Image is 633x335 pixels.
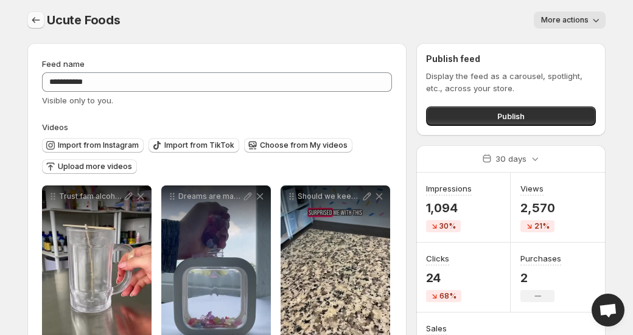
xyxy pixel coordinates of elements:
button: More actions [534,12,606,29]
h3: Purchases [520,252,561,264]
button: Choose from My videos [244,138,352,153]
button: Import from Instagram [42,138,144,153]
p: 24 [426,271,461,285]
p: Trust fam alcohol is not all that but it sure makes for a cute candle gift smallbusiness candle c... [59,192,122,201]
button: Publish [426,106,596,126]
button: Settings [27,12,44,29]
div: Open chat [592,294,624,326]
p: Should we keep restocking these soap soapmaking soapmaker smallbusiness soapshop [298,192,361,201]
span: Ucute Foods [47,13,121,27]
p: 2,570 [520,201,554,215]
span: Feed name [42,59,85,69]
span: Import from TikTok [164,140,234,150]
span: 21% [534,221,550,231]
h3: Impressions [426,182,472,195]
h2: Publish feed [426,53,596,65]
span: Upload more videos [58,162,132,171]
span: Publish [497,110,525,122]
p: Display the feed as a carousel, spotlight, etc., across your store. [426,70,596,94]
span: Visible only to you. [42,95,113,105]
span: 68% [439,291,456,301]
p: 2 [520,271,561,285]
span: 30% [439,221,456,231]
span: More actions [541,15,589,25]
p: Dreams are made of our Candyland Liquid Soap available in our shop now soap soapmaking candy cand... [178,192,242,201]
h3: Sales [426,322,447,334]
button: Upload more videos [42,159,137,174]
span: Import from Instagram [58,140,139,150]
h3: Views [520,182,544,195]
h3: Clicks [426,252,449,264]
p: 1,094 [426,201,472,215]
p: 30 days [495,153,526,165]
span: Choose from My videos [260,140,348,150]
span: Videos [42,122,68,132]
button: Import from TikTok [149,138,239,153]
